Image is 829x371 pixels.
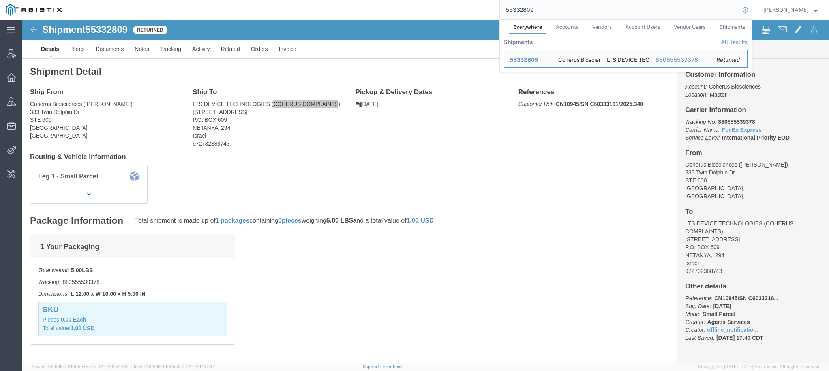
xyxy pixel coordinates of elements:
a: View all shipments found by criterion [721,39,748,45]
input: Search for shipment number, reference number [500,0,740,19]
a: Feedback [383,364,403,369]
img: logo [6,4,62,16]
span: Everywhere [513,24,542,30]
span: Accounts [556,24,579,30]
span: Vendors [592,24,612,30]
span: Vendor Users [674,24,706,30]
div: 880555539378 [656,56,706,64]
div: LTS DEVICE TECHNOLOGIES [607,50,645,67]
span: Copyright © [DATE]-[DATE] Agistix Inc., All Rights Reserved [698,363,820,370]
span: Shipments [719,24,745,30]
table: Search Results [504,34,752,72]
th: Shipments [504,34,533,50]
div: Coherus Biosciences [558,50,596,67]
iframe: FS Legacy Container [22,20,829,363]
a: Support [363,364,383,369]
span: Kaitlyn Hostetler [763,6,808,14]
span: Client: 2025.16.0-b4dc8a9 [131,364,215,369]
span: 55332809 [510,57,538,63]
button: [PERSON_NAME] [763,5,818,15]
span: Account Users [625,24,660,30]
span: [DATE] 11:54:36 [96,364,127,369]
span: Server: 2025.16.0-21b0bc45e7b [32,364,127,369]
div: 55332809 [510,56,547,64]
div: Returned [716,56,742,64]
span: [DATE] 11:37:47 [184,364,215,369]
